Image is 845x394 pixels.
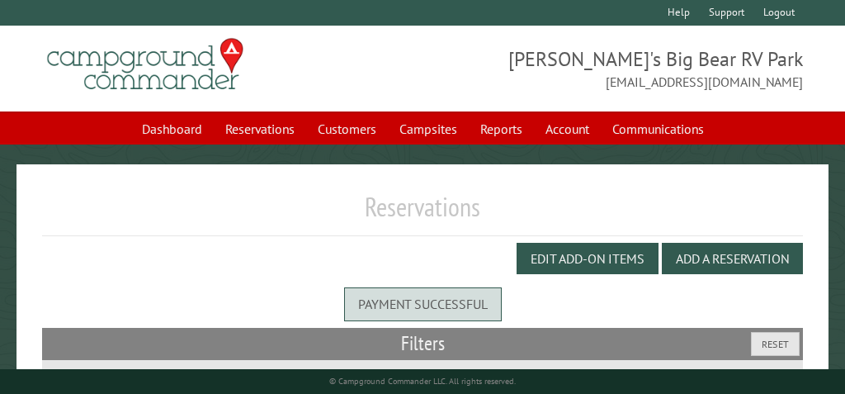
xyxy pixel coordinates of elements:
[42,32,248,97] img: Campground Commander
[132,113,212,145] a: Dashboard
[308,113,386,145] a: Customers
[422,45,803,92] span: [PERSON_NAME]'s Big Bear RV Park [EMAIL_ADDRESS][DOMAIN_NAME]
[602,113,714,145] a: Communications
[662,243,803,274] button: Add a Reservation
[751,332,800,356] button: Reset
[329,376,516,387] small: © Campground Commander LLC. All rights reserved.
[470,113,532,145] a: Reports
[344,287,502,320] div: Payment successful
[42,191,803,236] h1: Reservations
[215,113,304,145] a: Reservations
[517,243,659,274] button: Edit Add-on Items
[536,113,599,145] a: Account
[42,328,803,359] h2: Filters
[389,113,467,145] a: Campsites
